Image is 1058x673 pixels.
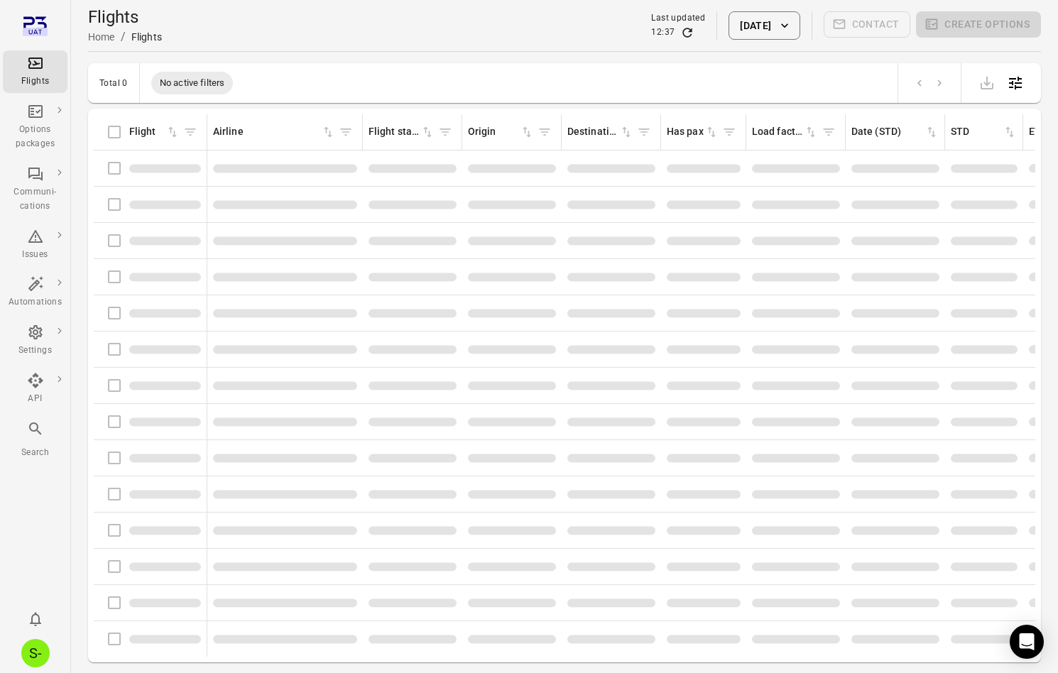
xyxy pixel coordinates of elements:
div: Communi-cations [9,185,62,214]
div: 12:37 [651,26,675,40]
a: Options packages [3,99,67,155]
span: Please make a selection to create an option package [916,11,1041,40]
a: Home [88,31,115,43]
nav: pagination navigation [910,74,949,92]
div: Sort by has pax in ascending order [667,124,719,140]
a: Flights [3,50,67,93]
div: Sort by flight status in ascending order [369,124,435,140]
li: / [121,28,126,45]
span: Please make a selection to create communications [824,11,911,40]
span: Please make a selection to export [973,75,1001,89]
div: Settings [9,344,62,358]
button: Search [3,416,67,464]
span: Filter by has pax [719,121,740,143]
div: Sort by load factor in ascending order [752,124,818,140]
div: Options packages [9,123,62,151]
div: Search [9,446,62,460]
div: S- [21,639,50,667]
span: Filter by airline [335,121,356,143]
button: Sólberg - Volotea [16,633,55,673]
div: Flights [131,30,162,44]
span: No active filters [151,76,234,90]
div: API [9,392,62,406]
button: Open table configuration [1001,69,1030,97]
button: Notifications [21,605,50,633]
span: Filter by origin [534,121,555,143]
span: Filter by flight [180,121,201,143]
a: API [3,368,67,410]
div: Sort by origin in ascending order [468,124,534,140]
div: Sort by airline in ascending order [213,124,335,140]
div: Flights [9,75,62,89]
div: Sort by flight in ascending order [129,124,180,140]
div: Sort by destination in ascending order [567,124,633,140]
a: Issues [3,224,67,266]
h1: Flights [88,6,162,28]
div: Total 0 [99,78,128,88]
span: Filter by flight status [435,121,456,143]
div: Sort by STD in ascending order [951,124,1017,140]
div: Last updated [651,11,705,26]
nav: Breadcrumbs [88,28,162,45]
button: [DATE] [729,11,800,40]
div: Issues [9,248,62,262]
a: Communi-cations [3,161,67,218]
a: Automations [3,271,67,314]
div: Automations [9,295,62,310]
div: Open Intercom Messenger [1010,625,1044,659]
button: Refresh data [680,26,694,40]
a: Settings [3,319,67,362]
div: Sort by date (STD) in ascending order [851,124,939,140]
span: Filter by destination [633,121,655,143]
span: Filter by load factor [818,121,839,143]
